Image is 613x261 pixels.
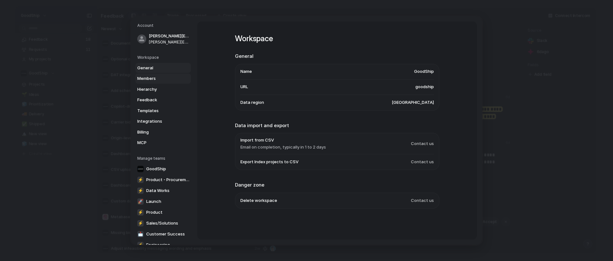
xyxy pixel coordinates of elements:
a: GoodShip [135,164,193,174]
div: ⚡ [137,220,144,226]
span: MCP [137,140,178,146]
a: General [135,63,191,73]
a: MCP [135,138,191,148]
span: Data region [240,99,264,106]
span: Export Index projects to CSV [240,159,299,165]
span: GoodShip [146,166,166,172]
div: ⚡ [137,209,144,216]
span: [GEOGRAPHIC_DATA] [392,99,434,106]
span: Product - Procurement [146,177,191,183]
a: Feedback [135,95,191,105]
a: Integrations [135,116,191,127]
a: Billing [135,127,191,137]
span: Engineering [146,242,170,248]
h2: General [235,53,439,60]
span: Members [137,75,178,82]
span: Feedback [137,97,178,103]
h5: Workspace [137,55,191,60]
span: [PERSON_NAME][EMAIL_ADDRESS][DOMAIN_NAME] [149,39,190,45]
div: ⚡ [137,242,144,248]
a: 🚀Launch [135,196,193,207]
span: URL [240,84,248,90]
span: Billing [137,129,178,135]
span: Launch [146,198,161,205]
h2: Danger zone [235,181,439,189]
a: Hierarchy [135,84,191,95]
span: Templates [137,108,178,114]
h5: Account [137,23,191,28]
div: ⚡ [137,188,144,194]
span: Customer Success [146,231,185,237]
h2: Data import and export [235,122,439,129]
span: GoodShip [414,68,434,75]
a: ⚡Sales/Solutions [135,218,193,228]
div: ⚡ [137,177,144,183]
span: General [137,65,178,71]
a: ⚡Product - Procurement [135,175,193,185]
span: [PERSON_NAME][EMAIL_ADDRESS][DOMAIN_NAME] [149,33,190,39]
span: Contact us [411,141,434,147]
span: Data Works [146,188,170,194]
div: 🚀 [137,198,144,205]
div: 📩 [137,231,144,237]
span: Name [240,68,252,75]
a: ⚡Product [135,207,193,218]
span: Contact us [411,197,434,204]
span: Contact us [411,159,434,165]
span: Delete workspace [240,197,277,204]
span: Sales/Solutions [146,220,178,226]
span: Product [146,209,163,216]
h1: Workspace [235,33,439,44]
span: Import from CSV [240,137,326,143]
span: Hierarchy [137,86,178,93]
a: Templates [135,106,191,116]
a: ⚡Data Works [135,186,193,196]
span: Integrations [137,118,178,125]
h5: Manage teams [137,156,191,161]
span: Email on completion, typically in 1 to 2 days [240,144,326,150]
a: Members [135,73,191,84]
a: ⚡Engineering [135,240,193,250]
a: [PERSON_NAME][EMAIL_ADDRESS][DOMAIN_NAME][PERSON_NAME][EMAIL_ADDRESS][DOMAIN_NAME] [135,31,191,47]
a: 📩Customer Success [135,229,193,239]
span: goodship [415,84,434,90]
